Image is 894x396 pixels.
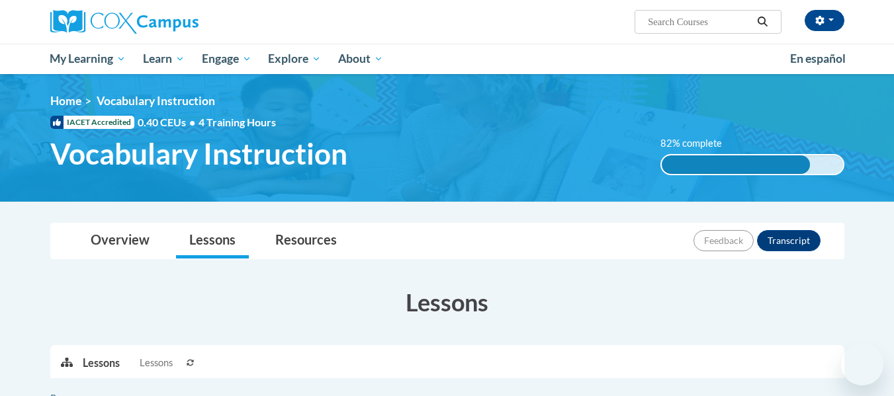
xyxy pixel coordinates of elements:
a: Overview [77,223,163,258]
a: Explore [259,44,330,74]
a: Cox Campus [50,10,302,34]
a: My Learning [42,44,135,74]
a: Resources [262,223,350,258]
span: • [189,116,195,128]
a: Home [50,94,81,108]
button: Search [752,14,772,30]
img: Cox Campus [50,10,199,34]
p: Lessons [83,356,120,370]
span: Explore [268,51,321,67]
span: 0.40 CEUs [138,115,199,130]
div: Main menu [30,44,864,74]
span: IACET Accredited [50,116,134,129]
span: About [338,51,383,67]
h3: Lessons [50,286,844,319]
a: Learn [134,44,193,74]
span: Vocabulary Instruction [50,136,347,171]
span: 4 Training Hours [199,116,276,128]
a: En español [782,45,854,73]
label: 82% complete [660,136,737,151]
span: Engage [202,51,251,67]
div: 82% complete [662,155,810,174]
a: Engage [193,44,260,74]
iframe: Button to launch messaging window [841,343,883,385]
a: About [330,44,392,74]
span: En español [790,52,846,65]
button: Feedback [693,230,754,251]
span: Vocabulary Instruction [97,94,215,108]
span: Learn [143,51,185,67]
span: Lessons [140,356,173,370]
span: My Learning [50,51,126,67]
input: Search Courses [647,14,752,30]
button: Transcript [757,230,821,251]
button: Account Settings [805,10,844,31]
a: Lessons [176,223,249,258]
